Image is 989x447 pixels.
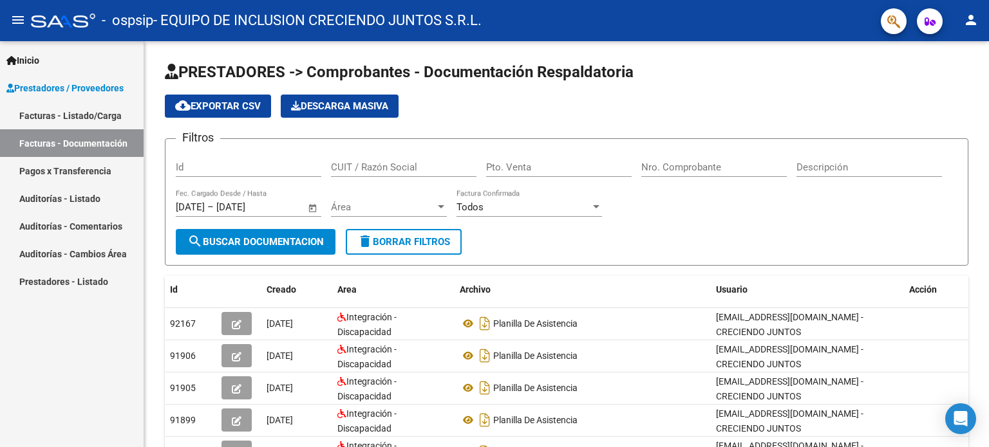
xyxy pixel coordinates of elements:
span: Creado [267,284,296,295]
i: Descargar documento [476,378,493,398]
span: Integración - Discapacidad [337,344,397,369]
span: Area [337,284,357,295]
span: Planilla De Asistencia [493,415,578,425]
mat-icon: search [187,233,203,249]
mat-icon: cloud_download [175,98,191,113]
span: Borrar Filtros [357,236,450,248]
span: [EMAIL_ADDRESS][DOMAIN_NAME] - CRECIENDO JUNTOS [716,408,863,433]
app-download-masive: Descarga masiva de comprobantes (adjuntos) [281,95,399,118]
span: [DATE] [267,415,293,425]
span: [DATE] [267,351,293,361]
span: 91899 [170,415,196,425]
span: [DATE] [267,318,293,329]
span: Área [331,201,435,213]
span: PRESTADORES -> Comprobantes - Documentación Respaldatoria [165,63,634,81]
span: [DATE] [267,383,293,393]
input: Fecha inicio [176,201,205,213]
span: Inicio [6,53,39,68]
span: Prestadores / Proveedores [6,81,124,95]
span: Integración - Discapacidad [337,312,397,337]
span: Acción [909,284,937,295]
div: Open Intercom Messenger [945,403,976,434]
span: Todos [457,201,484,213]
h3: Filtros [176,129,220,147]
datatable-header-cell: Creado [261,276,332,304]
span: Descarga Masiva [291,100,388,112]
span: Id [170,284,178,295]
mat-icon: person [963,12,979,28]
span: - ospsip [102,6,153,35]
span: Archivo [460,284,491,295]
span: [EMAIL_ADDRESS][DOMAIN_NAME] - CRECIENDO JUNTOS [716,376,863,401]
span: - EQUIPO DE INCLUSION CRECIENDO JUNTOS S.R.L. [153,6,482,35]
span: Planilla De Asistencia [493,318,578,329]
button: Buscar Documentacion [176,229,335,255]
button: Borrar Filtros [346,229,462,255]
span: 91906 [170,351,196,361]
span: Integración - Discapacidad [337,376,397,401]
span: Exportar CSV [175,100,261,112]
span: 92167 [170,318,196,329]
i: Descargar documento [476,410,493,430]
datatable-header-cell: Acción [904,276,968,304]
span: – [207,201,214,213]
span: Buscar Documentacion [187,236,324,248]
datatable-header-cell: Archivo [455,276,711,304]
span: [EMAIL_ADDRESS][DOMAIN_NAME] - CRECIENDO JUNTOS [716,312,863,337]
span: 91905 [170,383,196,393]
datatable-header-cell: Area [332,276,455,304]
mat-icon: menu [10,12,26,28]
span: Planilla De Asistencia [493,351,578,361]
i: Descargar documento [476,345,493,366]
datatable-header-cell: Id [165,276,216,304]
button: Exportar CSV [165,95,271,118]
button: Open calendar [306,201,321,215]
input: Fecha fin [216,201,279,213]
span: [EMAIL_ADDRESS][DOMAIN_NAME] - CRECIENDO JUNTOS [716,344,863,369]
i: Descargar documento [476,313,493,334]
span: Planilla De Asistencia [493,383,578,393]
button: Descarga Masiva [281,95,399,118]
span: Integración - Discapacidad [337,408,397,433]
mat-icon: delete [357,233,373,249]
span: Usuario [716,284,748,295]
datatable-header-cell: Usuario [711,276,904,304]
